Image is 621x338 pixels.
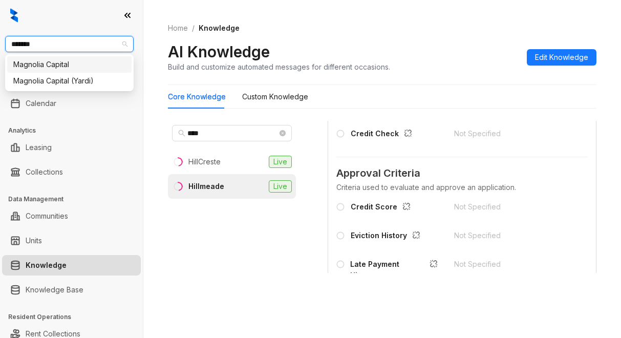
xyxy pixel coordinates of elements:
[192,23,195,34] li: /
[26,280,83,300] a: Knowledge Base
[2,69,141,89] li: Leads
[351,230,424,243] div: Eviction History
[168,42,270,61] h2: AI Knowledge
[336,165,588,181] span: Approval Criteria
[7,73,132,89] div: Magnolia Capital (Yardi)
[2,255,141,276] li: Knowledge
[166,23,190,34] a: Home
[351,128,416,141] div: Credit Check
[8,195,143,204] h3: Data Management
[199,24,240,32] span: Knowledge
[168,61,390,72] div: Build and customize automated messages for different occasions.
[26,162,63,182] a: Collections
[454,128,560,139] div: Not Specified
[13,59,125,70] div: Magnolia Capital
[2,162,141,182] li: Collections
[280,130,286,136] span: close-circle
[188,156,221,167] div: HillCreste
[26,206,68,226] a: Communities
[269,156,292,168] span: Live
[26,255,67,276] a: Knowledge
[454,230,560,241] div: Not Specified
[7,56,132,73] div: Magnolia Capital
[2,206,141,226] li: Communities
[2,137,141,158] li: Leasing
[26,230,42,251] a: Units
[454,201,560,213] div: Not Specified
[13,75,125,87] div: Magnolia Capital (Yardi)
[8,126,143,135] h3: Analytics
[242,91,308,102] div: Custom Knowledge
[188,181,224,192] div: Hillmeade
[10,8,18,23] img: logo
[2,93,141,114] li: Calendar
[527,49,596,66] button: Edit Knowledge
[2,280,141,300] li: Knowledge Base
[26,93,56,114] a: Calendar
[26,137,52,158] a: Leasing
[535,52,588,63] span: Edit Knowledge
[8,312,143,322] h3: Resident Operations
[351,201,415,215] div: Credit Score
[454,259,560,270] div: Not Specified
[269,180,292,193] span: Live
[168,91,226,102] div: Core Knowledge
[178,130,185,137] span: search
[336,182,588,193] div: Criteria used to evaluate and approve an application.
[2,230,141,251] li: Units
[350,259,442,281] div: Late Payment History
